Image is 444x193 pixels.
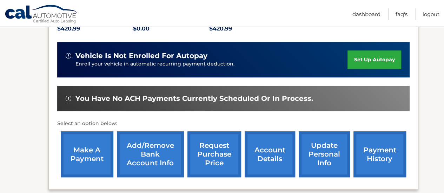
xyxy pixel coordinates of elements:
[117,131,184,177] a: Add/Remove bank account info
[75,94,313,103] span: You have no ACH payments currently scheduled or in process.
[347,50,401,69] a: set up autopay
[5,5,78,25] a: Cal Automotive
[353,131,406,177] a: payment history
[57,119,410,128] p: Select an option below:
[66,53,71,58] img: alert-white.svg
[61,131,113,177] a: make a payment
[209,24,285,34] p: $420.99
[75,60,348,68] p: Enroll your vehicle in automatic recurring payment deduction.
[299,131,350,177] a: update personal info
[57,24,133,34] p: $420.99
[66,96,71,101] img: alert-white.svg
[133,24,209,34] p: $0.00
[423,8,439,20] a: Logout
[396,8,407,20] a: FAQ's
[352,8,380,20] a: Dashboard
[187,131,241,177] a: request purchase price
[245,131,295,177] a: account details
[75,51,207,60] span: vehicle is not enrolled for autopay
